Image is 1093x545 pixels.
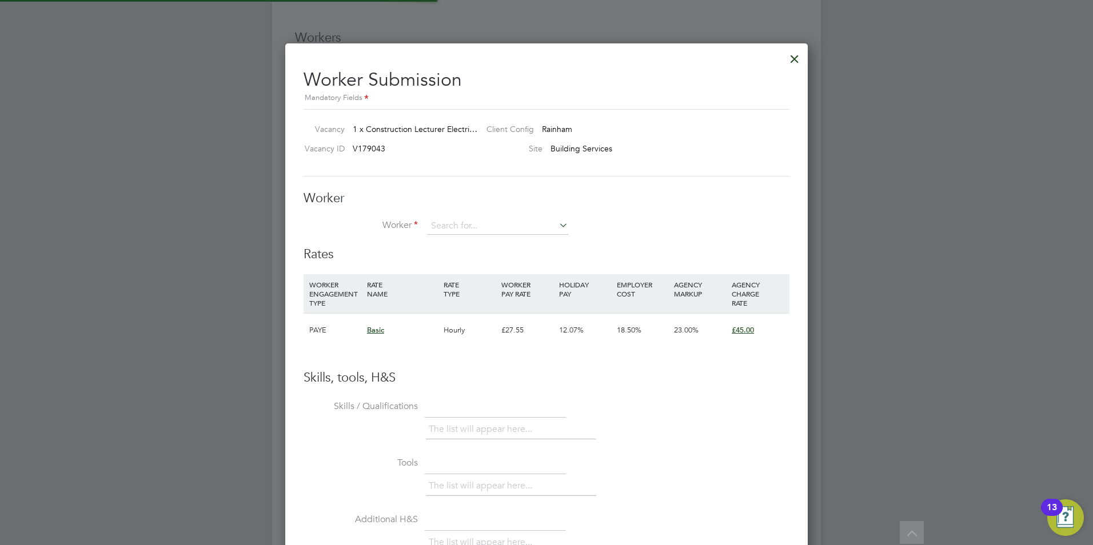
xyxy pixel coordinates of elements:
div: RATE TYPE [441,274,498,304]
span: 23.00% [674,325,699,335]
span: 18.50% [617,325,641,335]
span: Rainham [542,124,572,134]
button: Open Resource Center, 13 new notifications [1047,499,1084,536]
span: Building Services [551,143,612,154]
label: Site [477,143,542,154]
div: AGENCY MARKUP [671,274,729,304]
div: £27.55 [498,314,556,347]
div: HOLIDAY PAY [556,274,614,304]
div: AGENCY CHARGE RATE [729,274,787,313]
span: £45.00 [732,325,754,335]
li: The list will appear here... [429,422,537,437]
input: Search for... [427,218,568,235]
li: The list will appear here... [429,478,537,494]
h3: Rates [304,246,789,263]
div: Mandatory Fields [304,92,789,105]
div: 13 [1047,507,1057,522]
div: RATE NAME [364,274,441,304]
h2: Worker Submission [304,59,789,105]
label: Vacancy ID [299,143,345,154]
label: Skills / Qualifications [304,400,418,412]
span: 12.07% [559,325,584,335]
span: 1 x Construction Lecturer Electri… [353,124,477,134]
span: V179043 [353,143,385,154]
div: PAYE [306,314,364,347]
label: Vacancy [299,124,345,134]
label: Tools [304,457,418,469]
div: EMPLOYER COST [614,274,672,304]
label: Worker [304,219,418,231]
label: Client Config [477,124,534,134]
h3: Skills, tools, H&S [304,370,789,386]
div: Hourly [441,314,498,347]
h3: Worker [304,190,789,207]
span: Basic [367,325,384,335]
div: WORKER ENGAGEMENT TYPE [306,274,364,313]
div: WORKER PAY RATE [498,274,556,304]
label: Additional H&S [304,514,418,526]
